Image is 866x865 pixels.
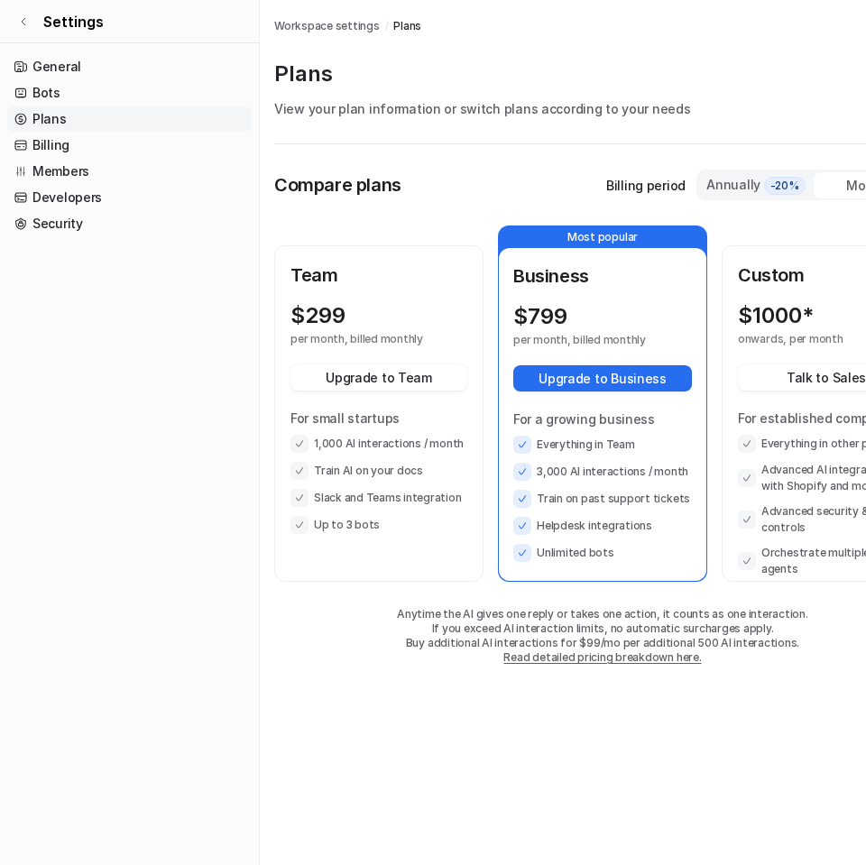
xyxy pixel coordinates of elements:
li: Unlimited bots [513,544,692,562]
a: Plans [7,106,252,132]
p: per month, billed monthly [290,332,435,346]
p: per month, billed monthly [513,333,659,347]
p: $ 1000* [738,303,814,328]
a: Security [7,211,252,236]
p: Most popular [499,226,706,248]
li: 1,000 AI interactions / month [290,435,467,453]
li: Helpdesk integrations [513,517,692,535]
li: Up to 3 bots [290,516,467,534]
div: Annually [705,175,806,195]
a: Members [7,159,252,184]
a: Read detailed pricing breakdown here. [503,650,701,664]
a: Bots [7,80,252,106]
a: Billing [7,133,252,158]
li: Train on past support tickets [513,490,692,508]
button: Upgrade to Business [513,365,692,391]
a: General [7,54,252,79]
p: Compare plans [274,171,401,198]
span: / [385,18,389,34]
li: Slack and Teams integration [290,489,467,507]
li: Train AI on your docs [290,462,467,480]
a: Workspace settings [274,18,380,34]
p: Team [290,262,467,289]
a: Developers [7,185,252,210]
a: Plans [393,18,421,34]
p: Billing period [606,176,686,195]
p: $ 299 [290,303,345,328]
button: Upgrade to Team [290,364,467,391]
p: For small startups [290,409,467,428]
p: For a growing business [513,409,692,428]
li: Everything in Team [513,436,692,454]
p: Business [513,262,692,290]
span: Settings [43,11,104,32]
p: $ 799 [513,304,567,329]
li: 3,000 AI interactions / month [513,463,692,481]
span: -20% [764,177,806,195]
